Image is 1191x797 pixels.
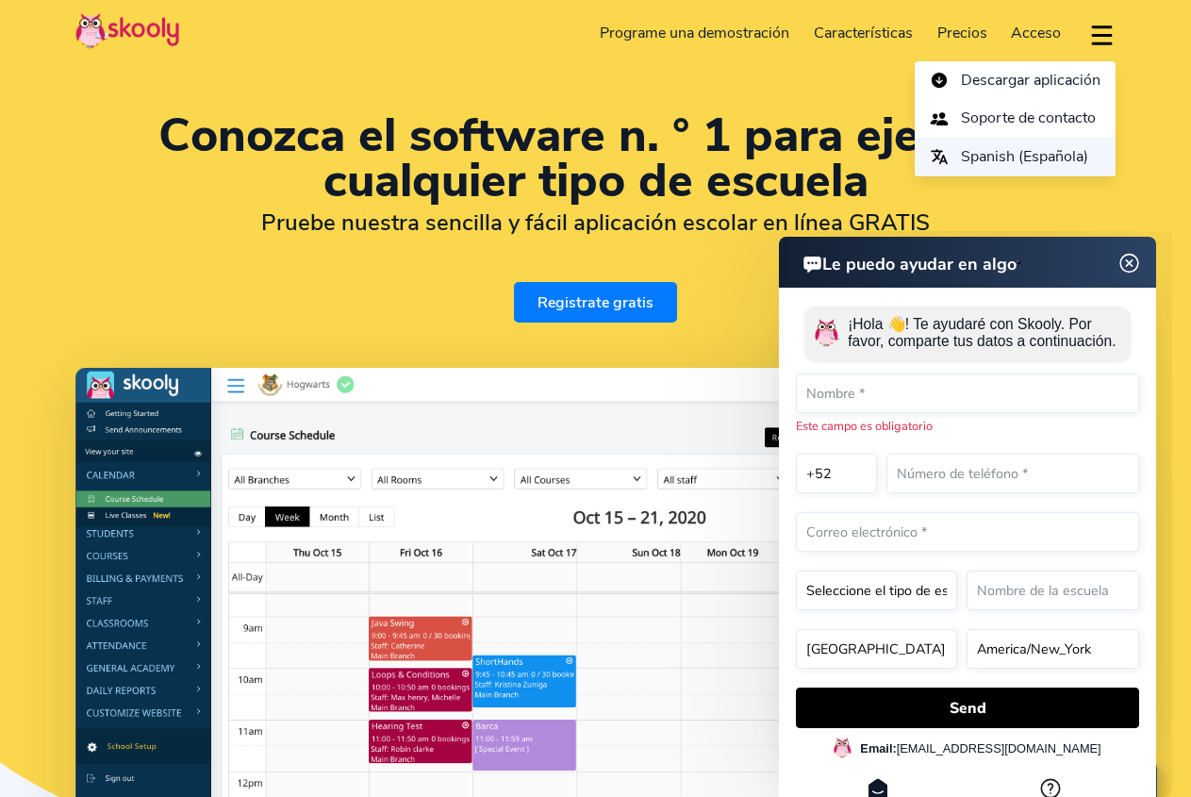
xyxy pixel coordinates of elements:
h2: Pruebe nuestra sencilla y fácil aplicación escolar en línea GRATIS [75,208,1116,237]
span: Spanish (Española) [961,143,1088,171]
a: Precios [925,18,1000,48]
h1: Conozca el software n. ° 1 para ejecutar cualquier tipo de escuela [75,113,1116,204]
a: Registrate gratis [514,282,677,323]
span: Descargar aplicación [961,67,1100,94]
a: Características [802,18,925,48]
span: Soporte de contacto [961,105,1096,132]
img: icon-people [930,109,949,128]
img: icon-arrow [930,71,949,90]
a: Descargar aplicación [915,61,1116,100]
img: Skooly [75,12,179,49]
button: dropdown menu [1088,13,1116,57]
img: icon-language [930,147,949,166]
a: Soporte de contacto [915,99,1116,138]
span: Acceso [1011,23,1061,43]
button: change language [915,138,1116,176]
a: Acceso [999,18,1073,48]
a: Programe una demostración [588,18,802,48]
span: Precios [937,23,987,43]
